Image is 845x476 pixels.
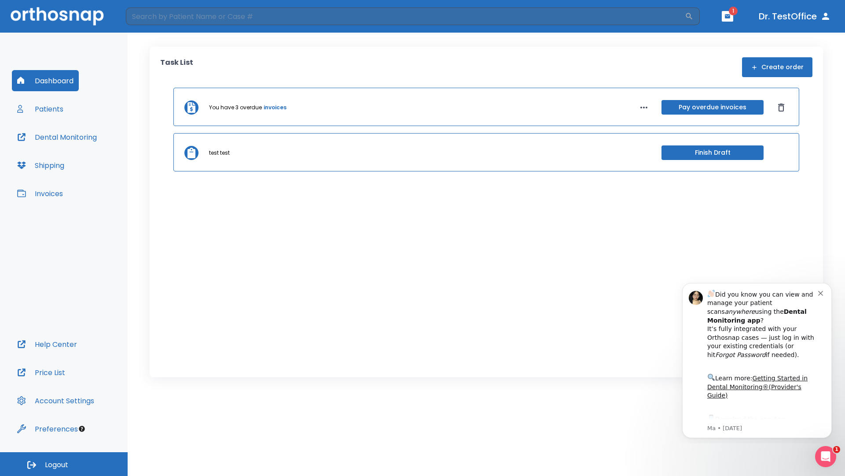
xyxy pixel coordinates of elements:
[12,183,68,204] button: Invoices
[149,14,156,21] button: Dismiss notification
[12,155,70,176] button: Shipping
[38,141,117,156] a: App Store
[12,126,102,148] button: Dental Monitoring
[669,275,845,443] iframe: Intercom notifications message
[126,7,685,25] input: Search by Patient Name or Case #
[12,98,69,119] button: Patients
[774,100,788,115] button: Dismiss
[160,57,193,77] p: Task List
[12,70,79,91] button: Dashboard
[264,104,287,112] a: invoices
[661,100,764,115] button: Pay overdue invoices
[12,390,99,411] button: Account Settings
[815,446,836,467] iframe: Intercom live chat
[38,138,149,183] div: Download the app: | ​ Let us know if you need help getting started!
[45,460,68,470] span: Logout
[12,418,83,439] button: Preferences
[755,8,834,24] button: Dr. TestOffice
[11,7,104,25] img: Orthosnap
[78,425,86,433] div: Tooltip anchor
[661,145,764,160] button: Finish Draft
[729,7,738,15] span: 1
[12,362,70,383] button: Price List
[209,104,262,112] p: You have 3 overdue
[12,334,82,355] button: Help Center
[833,446,840,453] span: 1
[38,149,149,157] p: Message from Ma, sent 6w ago
[209,149,230,157] p: test test
[742,57,812,77] button: Create order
